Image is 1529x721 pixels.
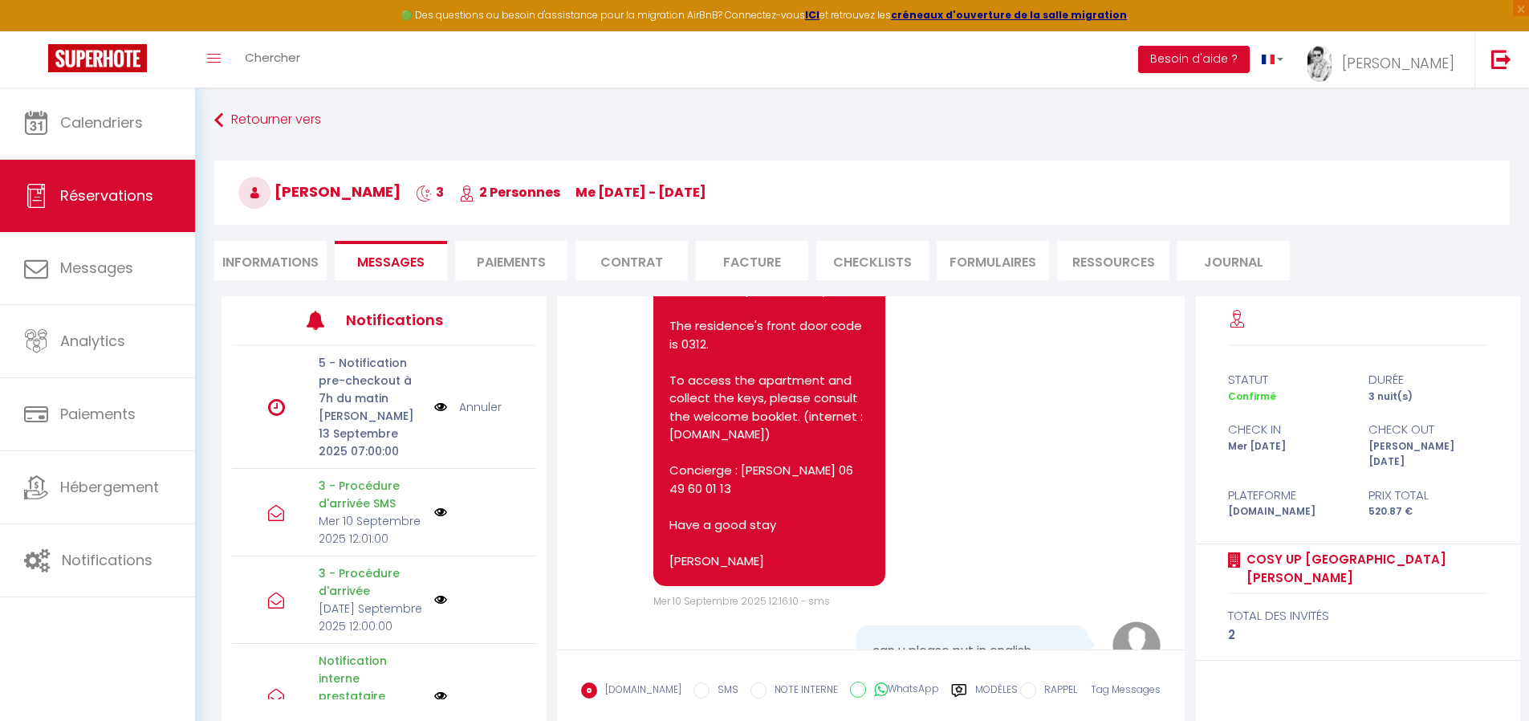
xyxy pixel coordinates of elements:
[319,564,424,600] p: 3 - Procédure d'arrivée
[319,354,424,407] p: 5 - Notification pre-checkout à 7h du matin
[937,241,1049,280] li: FORMULAIRES
[245,49,300,66] span: Chercher
[346,302,473,338] h3: Notifications
[975,682,1018,711] label: Modèles
[1307,46,1332,82] img: ...
[13,6,61,55] button: Ouvrir le widget de chat LiveChat
[710,682,738,700] label: SMS
[434,690,447,703] img: NO IMAGE
[434,398,447,416] img: NO IMAGE
[1218,420,1358,439] div: check in
[214,106,1510,135] a: Retourner vers
[1342,53,1454,73] span: [PERSON_NAME]
[1218,486,1358,505] div: Plateforme
[816,241,929,280] li: CHECKLISTS
[60,258,133,278] span: Messages
[866,682,939,699] label: WhatsApp
[1036,682,1077,700] label: RAPPEL
[1177,241,1290,280] li: Journal
[60,331,125,351] span: Analytics
[597,682,681,700] label: [DOMAIN_NAME]
[60,404,136,424] span: Paiements
[434,593,447,606] img: NO IMAGE
[1358,486,1499,505] div: Prix total
[459,398,502,416] a: Annuler
[575,183,706,202] span: me [DATE] - [DATE]
[416,183,444,202] span: 3
[60,185,153,206] span: Réservations
[1228,389,1276,403] span: Confirmé
[1057,241,1169,280] li: Ressources
[1091,682,1161,696] span: Tag Messages
[1241,550,1488,588] a: COSY UP [GEOGRAPHIC_DATA][PERSON_NAME]
[459,183,560,202] span: 2 Personnes
[319,652,424,705] p: Notification interne prestataire
[319,600,424,635] p: [DATE] Septembre 2025 12:00:00
[1228,625,1488,645] div: 2
[62,550,152,570] span: Notifications
[238,181,401,202] span: [PERSON_NAME]
[1295,31,1474,88] a: ... [PERSON_NAME]
[1218,370,1358,389] div: statut
[1138,46,1250,73] button: Besoin d'aide ?
[653,594,830,608] span: Mer 10 Septembre 2025 12:16:10 - sms
[455,241,567,280] li: Paiements
[319,512,424,548] p: Mer 10 Septembre 2025 12:01:00
[214,241,327,280] li: Informations
[1358,389,1499,405] div: 3 nuit(s)
[891,8,1127,22] a: créneaux d'ouverture de la salle migration
[233,31,312,88] a: Chercher
[1491,49,1511,69] img: logout
[1358,504,1499,519] div: 520.87 €
[319,407,424,460] p: [PERSON_NAME] 13 Septembre 2025 07:00:00
[434,506,447,519] img: NO IMAGE
[1228,606,1488,625] div: total des invités
[1218,439,1358,470] div: Mer [DATE]
[669,227,869,571] pre: Hello, Your code is : 488884417 🔓 to collect the apartment keys. The residence's front door code ...
[1358,439,1499,470] div: [PERSON_NAME] [DATE]
[357,253,425,271] span: Messages
[1112,621,1161,670] img: avatar.png
[696,241,808,280] li: Facture
[575,241,688,280] li: Contrat
[48,44,147,72] img: Super Booking
[319,477,424,512] p: 3 - Procédure d'arrivée SMS
[60,112,143,132] span: Calendriers
[60,477,159,497] span: Hébergement
[1358,420,1499,439] div: check out
[805,8,819,22] a: ICI
[767,682,838,700] label: NOTE INTERNE
[1358,370,1499,389] div: durée
[1218,504,1358,519] div: [DOMAIN_NAME]
[872,642,1072,678] pre: can u please put in english thanks so much 🙏🍁🍂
